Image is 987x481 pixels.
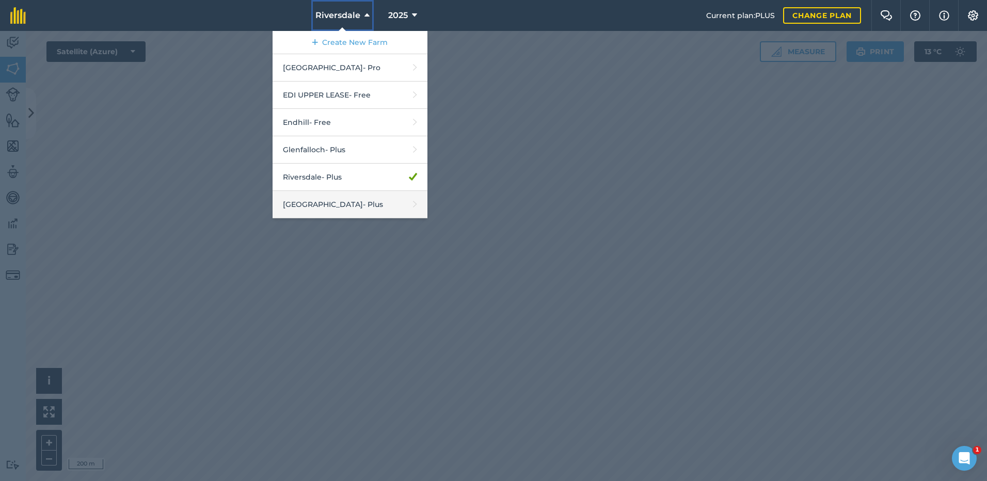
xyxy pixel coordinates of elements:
img: svg+xml;base64,PHN2ZyB4bWxucz0iaHR0cDovL3d3dy53My5vcmcvMjAwMC9zdmciIHdpZHRoPSIxNyIgaGVpZ2h0PSIxNy... [939,9,949,22]
span: Current plan : PLUS [706,10,775,21]
img: A question mark icon [909,10,921,21]
iframe: Intercom live chat [952,446,977,471]
a: [GEOGRAPHIC_DATA]- Plus [273,191,427,218]
span: 2025 [388,9,408,22]
img: A cog icon [967,10,979,21]
a: Change plan [783,7,861,24]
span: 1 [973,446,981,454]
a: Glenfalloch- Plus [273,136,427,164]
img: fieldmargin Logo [10,7,26,24]
img: Two speech bubbles overlapping with the left bubble in the forefront [880,10,893,21]
a: [GEOGRAPHIC_DATA]- Pro [273,54,427,82]
span: Riversdale [315,9,360,22]
a: Endhill- Free [273,109,427,136]
a: Riversdale- Plus [273,164,427,191]
a: Create New Farm [273,31,427,54]
a: EDI UPPER LEASE- Free [273,82,427,109]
